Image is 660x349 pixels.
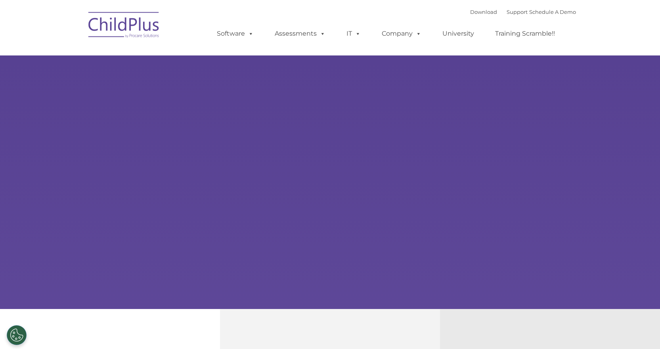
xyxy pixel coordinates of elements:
a: Download [470,9,497,15]
a: University [434,26,482,42]
a: IT [339,26,369,42]
font: | [470,9,576,15]
a: Software [209,26,262,42]
a: Company [374,26,429,42]
a: Training Scramble!! [487,26,563,42]
a: Schedule A Demo [529,9,576,15]
img: ChildPlus by Procare Solutions [84,6,164,46]
a: Assessments [267,26,333,42]
button: Cookies Settings [7,325,27,345]
a: Support [507,9,528,15]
